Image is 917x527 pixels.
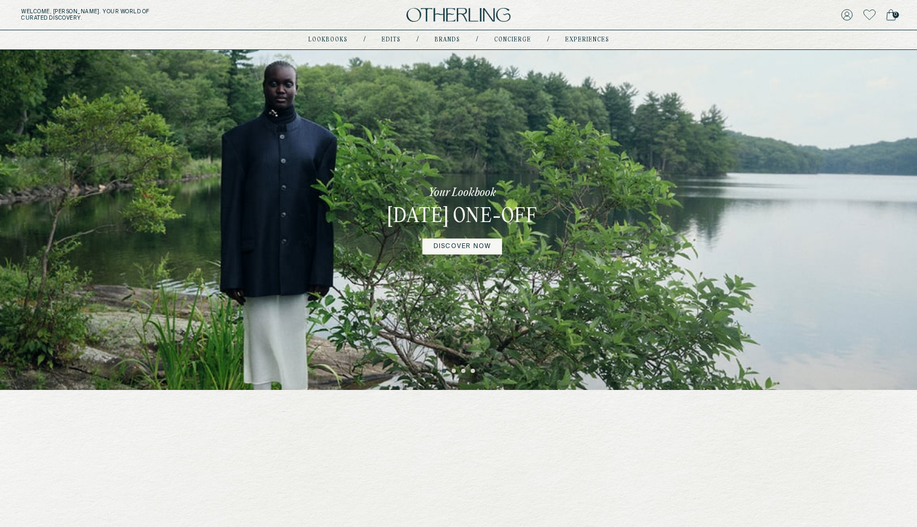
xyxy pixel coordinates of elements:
[471,369,476,374] button: 4
[476,36,478,44] div: /
[565,37,609,42] a: experiences
[364,36,366,44] div: /
[406,8,511,22] img: logo
[886,7,896,22] a: 0
[494,37,531,42] a: concierge
[417,36,419,44] div: /
[382,37,401,42] a: Edits
[387,205,538,230] h3: [DATE] One-off
[21,8,283,21] h5: Welcome, [PERSON_NAME] . Your world of curated discovery.
[308,37,348,42] a: lookbooks
[442,369,447,374] button: 1
[428,185,496,200] p: Your Lookbook
[461,369,466,374] button: 3
[547,36,549,44] div: /
[452,369,457,374] button: 2
[435,37,460,42] a: Brands
[893,12,899,18] span: 0
[422,239,502,254] a: DISCOVER NOW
